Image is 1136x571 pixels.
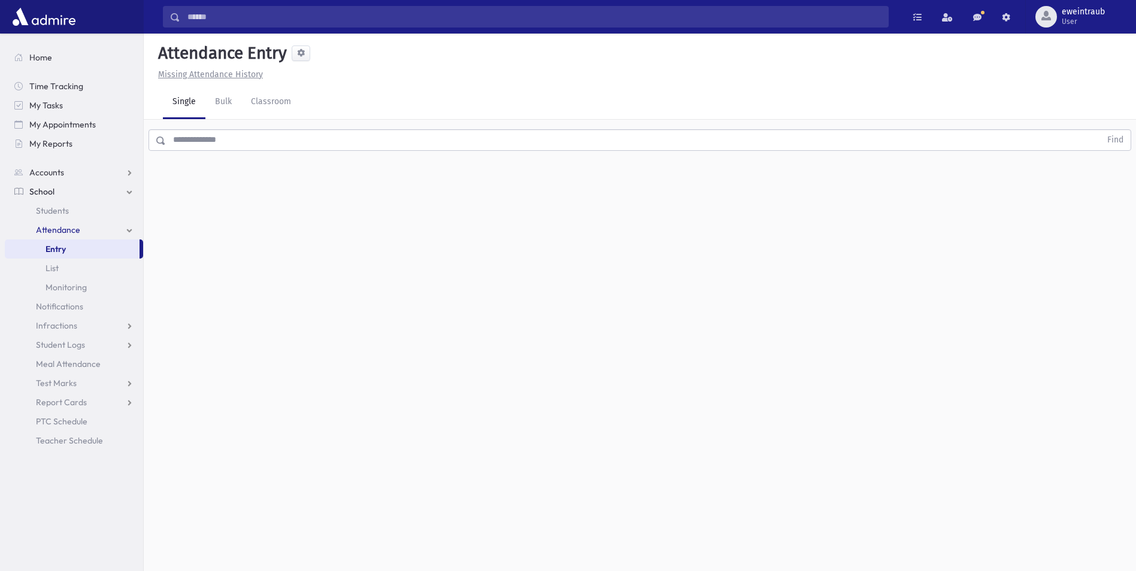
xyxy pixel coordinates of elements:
span: My Appointments [29,119,96,130]
span: Teacher Schedule [36,435,103,446]
span: Report Cards [36,397,87,408]
a: Meal Attendance [5,354,143,373]
a: Missing Attendance History [153,69,263,80]
span: eweintraub [1062,7,1105,17]
a: Entry [5,239,140,259]
a: Report Cards [5,393,143,412]
span: PTC Schedule [36,416,87,427]
span: List [46,263,59,274]
a: My Reports [5,134,143,153]
a: PTC Schedule [5,412,143,431]
a: School [5,182,143,201]
span: Meal Attendance [36,359,101,369]
span: Students [36,205,69,216]
a: Accounts [5,163,143,182]
a: My Appointments [5,115,143,134]
h5: Attendance Entry [153,43,287,63]
img: AdmirePro [10,5,78,29]
a: Infractions [5,316,143,335]
a: Time Tracking [5,77,143,96]
span: My Tasks [29,100,63,111]
a: Single [163,86,205,119]
a: Teacher Schedule [5,431,143,450]
a: Student Logs [5,335,143,354]
span: Test Marks [36,378,77,388]
button: Find [1100,130,1131,150]
a: Classroom [241,86,301,119]
a: Bulk [205,86,241,119]
a: List [5,259,143,278]
a: Students [5,201,143,220]
input: Search [180,6,888,28]
span: Entry [46,244,66,254]
span: My Reports [29,138,72,149]
a: Attendance [5,220,143,239]
span: Notifications [36,301,83,312]
a: Test Marks [5,373,143,393]
a: Notifications [5,297,143,316]
a: Home [5,48,143,67]
a: My Tasks [5,96,143,115]
span: Time Tracking [29,81,83,92]
span: School [29,186,54,197]
span: Home [29,52,52,63]
span: Monitoring [46,282,87,293]
span: Accounts [29,167,64,178]
span: User [1062,17,1105,26]
span: Infractions [36,320,77,331]
span: Attendance [36,224,80,235]
a: Monitoring [5,278,143,297]
span: Student Logs [36,339,85,350]
u: Missing Attendance History [158,69,263,80]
